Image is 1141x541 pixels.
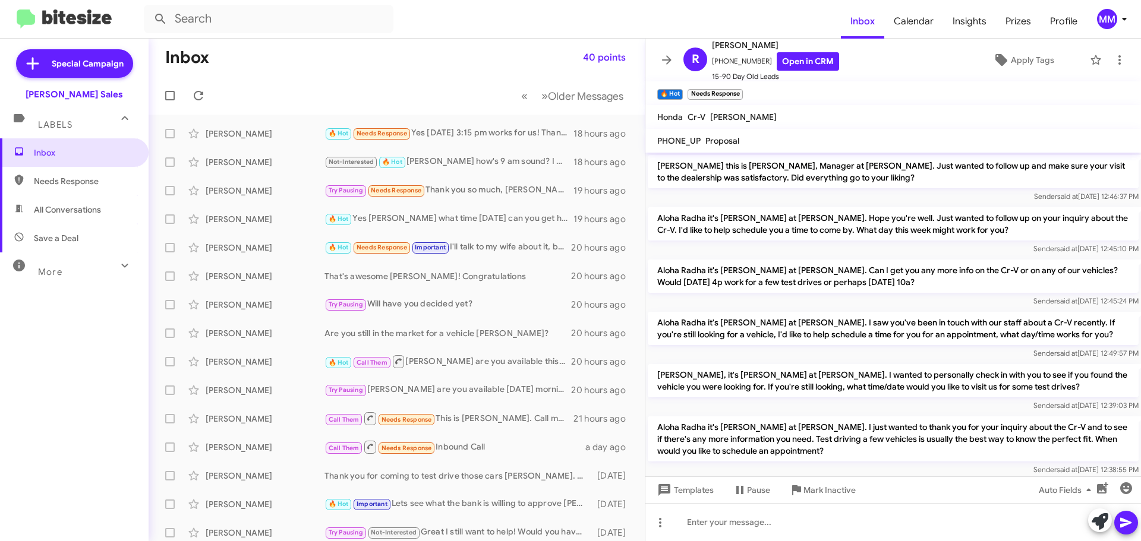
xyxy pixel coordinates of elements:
[324,411,573,426] div: This is [PERSON_NAME]. Call me when you have a chance regarding the prelude.
[324,155,573,169] div: [PERSON_NAME] how's 9 am sound? I will let [PERSON_NAME] know and my sales manager [PERSON_NAME] ...
[329,386,363,394] span: Try Pausing
[371,186,421,194] span: Needs Response
[382,444,432,452] span: Needs Response
[206,413,324,425] div: [PERSON_NAME]
[1057,465,1077,474] span: said at
[329,359,349,366] span: 🔥 Hot
[329,529,363,536] span: Try Pausing
[573,47,635,68] button: 40 points
[324,470,591,482] div: Thank you for coming to test drive those cars [PERSON_NAME]. Which one did you like best?
[206,384,324,396] div: [PERSON_NAME]
[841,4,884,39] a: Inbox
[34,147,135,159] span: Inbox
[34,232,78,244] span: Save a Deal
[514,84,535,108] button: Previous
[206,185,324,197] div: [PERSON_NAME]
[357,243,407,251] span: Needs Response
[591,527,635,539] div: [DATE]
[324,241,571,254] div: I'll talk to my wife about it, but honestly, she has her mind set on another vehicle. Would you b...
[38,119,73,130] span: Labels
[943,4,996,39] a: Insights
[692,50,699,69] span: R
[1034,192,1139,201] span: Sender [DATE] 12:46:37 PM
[657,89,683,100] small: 🔥 Hot
[648,260,1139,293] p: Aloha Radha it's [PERSON_NAME] at [PERSON_NAME]. Can I get you any more info on the Cr-V or on an...
[1033,465,1139,474] span: Sender [DATE] 12:38:55 PM
[747,479,770,501] span: Pause
[16,49,133,78] a: Special Campaign
[1033,401,1139,410] span: Sender [DATE] 12:39:03 PM
[1087,9,1128,29] button: MM
[591,498,635,510] div: [DATE]
[1057,192,1078,201] span: said at
[324,212,573,226] div: Yes [PERSON_NAME] what time [DATE] can you get here
[324,383,571,397] div: [PERSON_NAME] are you available [DATE] morning?
[329,444,360,452] span: Call Them
[1011,49,1054,71] span: Apply Tags
[206,156,324,168] div: [PERSON_NAME]
[648,364,1139,397] p: [PERSON_NAME], it's [PERSON_NAME] at [PERSON_NAME]. I wanted to personally check in with you to s...
[357,500,387,508] span: Important
[573,213,635,225] div: 19 hours ago
[38,267,62,277] span: More
[52,58,124,69] span: Special Campaign
[723,479,780,501] button: Pause
[1057,244,1077,253] span: said at
[1039,479,1096,501] span: Auto Fields
[1057,296,1077,305] span: said at
[571,270,635,282] div: 20 hours ago
[1029,479,1105,501] button: Auto Fields
[657,112,683,122] span: Honda
[329,215,349,223] span: 🔥 Hot
[324,497,591,511] div: Lets see what the bank is willing to approve [PERSON_NAME]
[571,384,635,396] div: 20 hours ago
[571,356,635,368] div: 20 hours ago
[1041,4,1087,39] a: Profile
[206,498,324,510] div: [PERSON_NAME]
[585,441,635,453] div: a day ago
[329,300,363,308] span: Try Pausing
[688,112,705,122] span: Cr-V
[324,327,571,339] div: Are you still in the market for a vehicle [PERSON_NAME]?
[712,38,839,52] span: [PERSON_NAME]
[884,4,943,39] span: Calendar
[329,416,360,423] span: Call Them
[206,470,324,482] div: [PERSON_NAME]
[329,186,363,194] span: Try Pausing
[571,242,635,254] div: 20 hours ago
[573,413,635,425] div: 21 hours ago
[206,213,324,225] div: [PERSON_NAME]
[324,354,571,369] div: [PERSON_NAME] are you available this afternoon or [DATE] morning?
[206,242,324,254] div: [PERSON_NAME]
[541,88,548,103] span: »
[712,52,839,71] span: [PHONE_NUMBER]
[962,49,1084,71] button: Apply Tags
[571,299,635,311] div: 20 hours ago
[648,207,1139,241] p: Aloha Radha it's [PERSON_NAME] at [PERSON_NAME]. Hope you're well. Just wanted to follow up on yo...
[534,84,631,108] button: Next
[206,356,324,368] div: [PERSON_NAME]
[329,243,349,251] span: 🔥 Hot
[206,441,324,453] div: [PERSON_NAME]
[573,156,635,168] div: 18 hours ago
[655,479,714,501] span: Templates
[1033,349,1139,357] span: Sender [DATE] 12:49:57 PM
[1033,296,1139,305] span: Sender [DATE] 12:45:24 PM
[705,135,739,146] span: Proposal
[548,90,623,103] span: Older Messages
[780,479,865,501] button: Mark Inactive
[329,158,374,166] span: Not-Interested
[1057,349,1077,357] span: said at
[26,88,123,100] div: [PERSON_NAME] Sales
[777,52,839,71] a: Open in CRM
[357,359,387,366] span: Call Them
[996,4,1041,39] a: Prizes
[206,128,324,140] div: [PERSON_NAME]
[657,135,701,146] span: PHONE_UP
[324,526,591,539] div: Great I still want to help! Would you have some time to come in [DATE] afternoon or [DATE] morning?
[324,126,573,140] div: Yes [DATE] 3:15 pm works for us! Thank you
[357,129,407,137] span: Needs Response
